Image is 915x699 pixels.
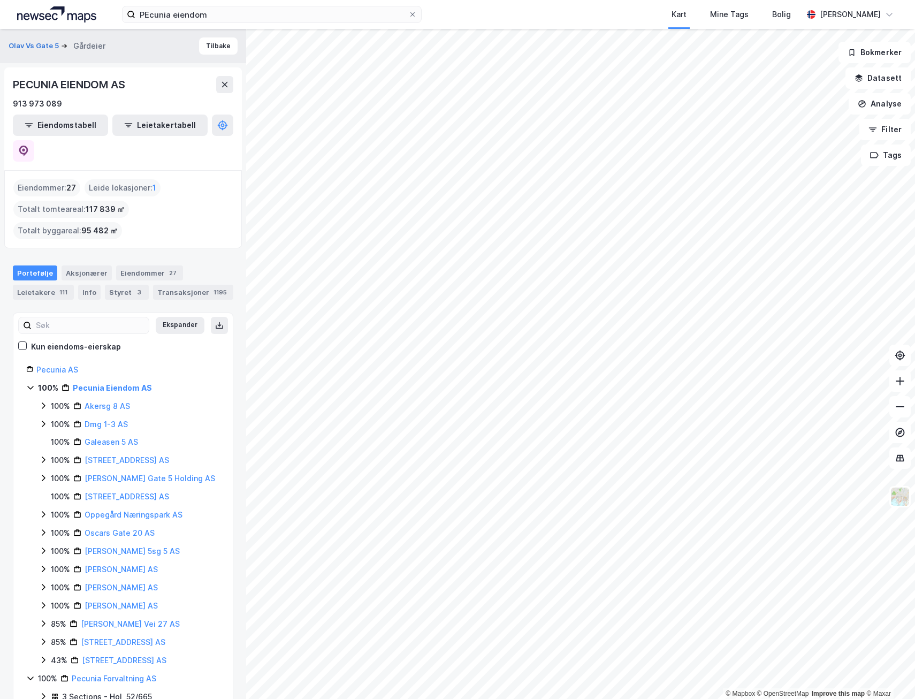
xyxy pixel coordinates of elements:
[85,179,161,196] div: Leide lokasjoner :
[153,285,233,300] div: Transaksjoner
[36,365,78,374] a: Pecunia AS
[81,619,180,628] a: [PERSON_NAME] Vei 27 AS
[812,690,865,697] a: Improve this map
[51,508,70,521] div: 100%
[152,181,156,194] span: 1
[38,382,58,394] div: 100%
[66,181,76,194] span: 27
[13,201,129,218] div: Totalt tomteareal :
[135,6,408,22] input: Søk på adresse, matrikkel, gårdeiere, leietakere eller personer
[85,455,169,465] a: [STREET_ADDRESS] AS
[32,317,149,333] input: Søk
[82,656,166,665] a: [STREET_ADDRESS] AS
[51,472,70,485] div: 100%
[838,42,911,63] button: Bokmerker
[820,8,881,21] div: [PERSON_NAME]
[51,563,70,576] div: 100%
[134,287,144,298] div: 3
[13,222,122,239] div: Totalt byggareal :
[105,285,149,300] div: Styret
[85,546,180,556] a: [PERSON_NAME] 5sg 5 AS
[51,527,70,540] div: 100%
[13,265,57,280] div: Portefølje
[13,179,80,196] div: Eiendommer :
[845,67,911,89] button: Datasett
[81,637,165,647] a: [STREET_ADDRESS] AS
[51,636,66,649] div: 85%
[85,420,128,429] a: Dmg 1-3 AS
[85,510,182,519] a: Oppegård Næringspark AS
[112,115,208,136] button: Leietakertabell
[81,224,118,237] span: 95 482 ㎡
[85,437,138,446] a: Galeasen 5 AS
[51,418,70,431] div: 100%
[13,115,108,136] button: Eiendomstabell
[849,93,911,115] button: Analyse
[51,400,70,413] div: 100%
[31,340,121,353] div: Kun eiendoms-eierskap
[78,285,101,300] div: Info
[710,8,749,21] div: Mine Tags
[861,648,915,699] iframe: Chat Widget
[85,528,155,537] a: Oscars Gate 20 AS
[51,454,70,467] div: 100%
[73,383,152,392] a: Pecunia Eiendom AS
[51,490,70,503] div: 100%
[85,492,169,501] a: [STREET_ADDRESS] AS
[772,8,791,21] div: Bolig
[51,581,70,594] div: 100%
[51,654,67,667] div: 43%
[156,317,204,334] button: Ekspander
[62,265,112,280] div: Aksjonærer
[73,40,105,52] div: Gårdeier
[167,268,179,278] div: 27
[38,672,57,685] div: 100%
[85,565,158,574] a: [PERSON_NAME] AS
[890,487,910,507] img: Z
[51,599,70,612] div: 100%
[51,618,66,630] div: 85%
[72,674,156,683] a: Pecunia Forvaltning AS
[13,97,62,110] div: 913 973 089
[672,8,687,21] div: Kart
[57,287,70,298] div: 111
[51,545,70,558] div: 100%
[211,287,229,298] div: 1195
[85,601,158,610] a: [PERSON_NAME] AS
[13,285,74,300] div: Leietakere
[51,436,70,449] div: 100%
[85,583,158,592] a: [PERSON_NAME] AS
[861,145,911,166] button: Tags
[116,265,183,280] div: Eiendommer
[859,119,911,140] button: Filter
[85,474,215,483] a: [PERSON_NAME] Gate 5 Holding AS
[9,41,61,51] button: Olav Vs Gate 5
[199,37,238,55] button: Tilbake
[757,690,809,697] a: OpenStreetMap
[17,6,96,22] img: logo.a4113a55bc3d86da70a041830d287a7e.svg
[86,203,125,216] span: 117 839 ㎡
[85,401,130,411] a: Akersg 8 AS
[13,76,127,93] div: PECUNIA EIENDOM AS
[726,690,755,697] a: Mapbox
